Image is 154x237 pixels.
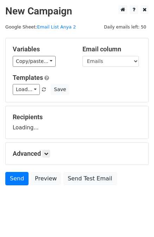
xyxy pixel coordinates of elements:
[82,45,142,53] h5: Email column
[101,23,149,31] span: Daily emails left: 50
[13,150,141,158] h5: Advanced
[5,24,76,30] small: Google Sheet:
[13,113,141,121] h5: Recipients
[51,84,69,95] button: Save
[13,84,40,95] a: Load...
[13,74,43,81] a: Templates
[101,24,149,30] a: Daily emails left: 50
[13,45,72,53] h5: Variables
[13,113,141,132] div: Loading...
[5,172,29,185] a: Send
[30,172,61,185] a: Preview
[5,5,149,17] h2: New Campaign
[63,172,117,185] a: Send Test Email
[37,24,76,30] a: Email List Anya 2
[13,56,56,67] a: Copy/paste...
